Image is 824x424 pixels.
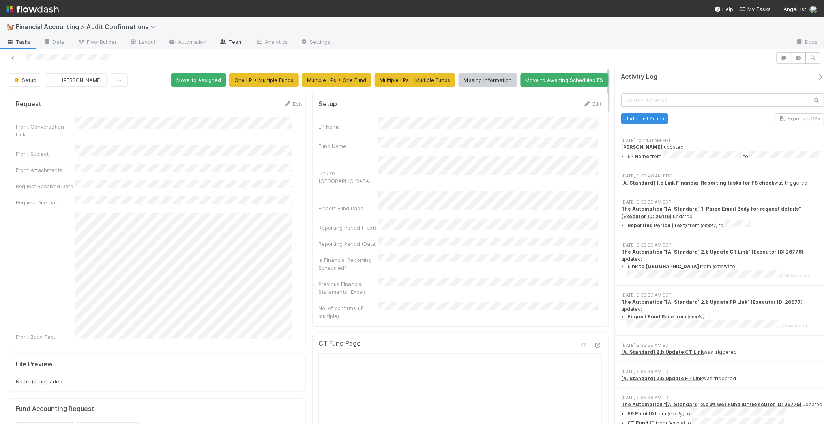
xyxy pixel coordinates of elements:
div: Help [715,5,734,13]
a: Docs [790,36,824,49]
strong: [PERSON_NAME] [622,144,663,150]
button: Multiple LPs + One Fund [302,73,371,87]
a: The Automation "[A. Standard] 2.a 🎮 Get Fund ID" (Executor ID: 26775) [622,402,802,407]
div: Front Attachments [16,166,75,174]
div: No file(s) uploaded. [16,360,299,386]
button: Multiple LPs + Multiple Funds [375,73,455,87]
button: Move to Assigned [171,73,226,87]
a: My Tasks [740,5,771,13]
span: My Tasks [740,6,771,12]
button: Setup [9,73,41,87]
a: The Automation "[A. Standard] 2.b Update CT Link" (Executor ID: 26776) [622,249,804,255]
a: Edit [583,101,602,107]
button: Undo Last Action [622,113,668,124]
strong: LP Name [628,153,650,159]
div: Front Subject [16,150,75,158]
span: 🐿️ [6,23,14,30]
a: The Automation "[A. Standard] 1. Parse Email Body for request details" (Executor ID: 26116) [622,206,801,219]
h5: CT Fund Page [319,340,361,347]
a: [A. Standard] 2.b Update FP Link [622,375,703,381]
a: Edit [284,101,302,107]
a: Team [213,36,249,49]
em: (empty) [701,222,718,228]
strong: Finport Fund Page [628,314,674,319]
span: Tasks [6,38,31,46]
span: [PERSON_NAME] [62,77,101,83]
a: Analytics [249,36,294,49]
div: Front Conversation Link [16,123,75,138]
div: Request Due Date [16,198,75,206]
button: Move to Awaiting Scheduled FS [521,73,609,87]
span: AngelList [784,6,807,12]
span: (show more) [785,273,811,279]
a: Automation [162,36,213,49]
div: Is Financial Reporting Scheduled? [319,256,378,272]
span: Flow Builder [77,38,117,46]
div: Request Received Date [16,182,75,190]
a: Flow Builder [71,36,123,49]
div: Reporting Period (Date) [319,240,378,248]
em: (empty) [713,263,730,269]
strong: Reporting Period (Text) [628,222,687,228]
div: LP Name [319,123,378,131]
button: [PERSON_NAME] [45,73,107,87]
a: Layout [123,36,162,49]
a: Settings [294,36,337,49]
button: One LP + Multiple Funds [229,73,299,87]
a: [A. Standard] 2.b Update CT Link [622,349,704,355]
img: avatar_7e1c67d1-c55a-4d71-9394-c171c6adeb61.png [810,6,818,13]
div: Front Body Text [16,333,75,341]
a: Data [37,36,71,49]
div: Reporting Period (Text) [319,224,378,232]
strong: FP Fund ID [628,411,654,417]
a: The Automation "[A. Standard] 2.b Update FP Link" (Executor ID: 26977) [622,299,803,305]
a: [A. Standard] 1.c Link Financial Reporting tasks for FS check [622,180,775,186]
span: Setup [13,77,36,83]
h5: Request [16,100,41,108]
span: (show more) [781,323,807,329]
strong: Link to [GEOGRAPHIC_DATA] [628,263,699,269]
em: (empty) [688,314,705,319]
button: Missing Information [459,73,517,87]
div: No. of confirms (if multiple) [319,304,378,320]
span: Financial Accounting > Audit Confirmations [16,23,159,31]
img: avatar_487f705b-1efa-4920-8de6-14528bcda38c.png [51,76,59,84]
div: Link to [GEOGRAPHIC_DATA] [319,169,378,185]
div: Finport Fund Page [319,204,378,212]
img: logo-inverted-e16ddd16eac7371096b0.svg [6,2,59,16]
div: Fund Name [319,142,378,150]
span: Activity Log [621,73,658,81]
h5: Fund Accounting Request [16,405,94,413]
div: Previous Financial Statements (Excel) [319,280,378,296]
em: (empty) [668,411,685,417]
h5: Setup [319,100,337,108]
h5: File Preview [16,360,52,368]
